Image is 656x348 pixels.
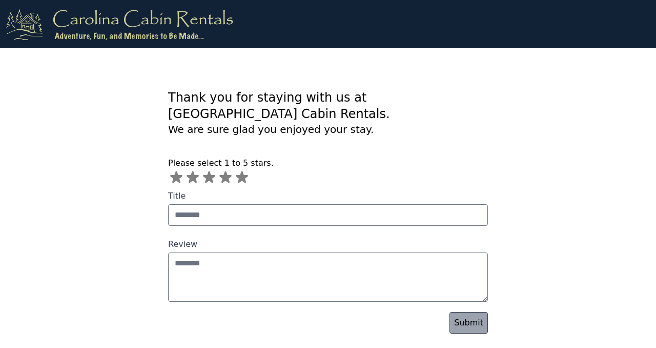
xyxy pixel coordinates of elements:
[168,89,488,122] h1: Thank you for staying with us at [GEOGRAPHIC_DATA] Cabin Rentals.
[168,191,186,201] span: Title
[6,8,233,40] img: logo.png
[168,122,488,145] p: We are sure glad you enjoyed your stay.
[168,253,488,302] textarea: Review
[168,204,488,226] input: Title
[168,157,488,169] p: Please select 1 to 5 stars.
[449,312,488,334] a: Submit
[168,239,197,249] span: Review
